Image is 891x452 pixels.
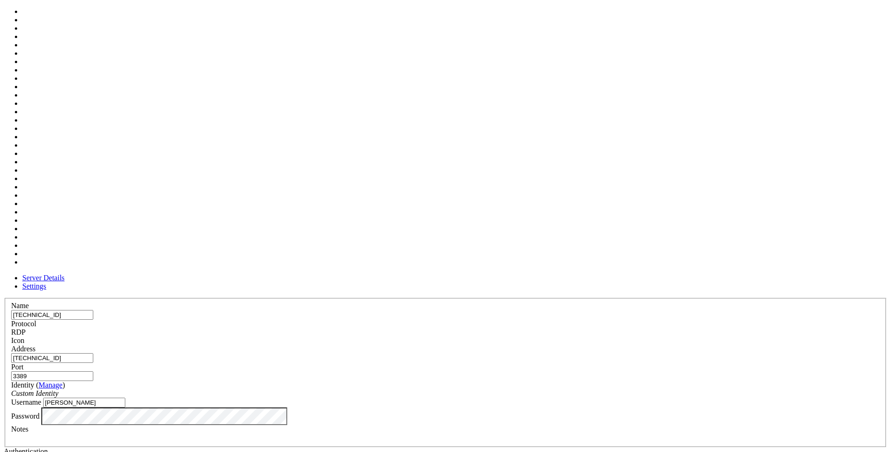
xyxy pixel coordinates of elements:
label: Notes [11,425,28,433]
input: Login Username [43,398,125,407]
div: RDP [11,328,880,336]
div: Custom Identity [11,389,880,398]
label: Protocol [11,320,36,328]
label: Identity [11,381,65,389]
input: Server Name [11,310,93,320]
label: Name [11,302,29,310]
input: Port Number [11,371,93,381]
label: Password [11,412,39,420]
a: Server Details [22,274,65,282]
span: ( ) [36,381,65,389]
a: Manage [39,381,63,389]
label: Username [11,398,41,406]
a: Settings [22,282,46,290]
label: Address [11,345,35,353]
span: RDP [11,328,26,336]
label: Port [11,363,24,371]
i: Custom Identity [11,389,58,397]
input: Host Name or IP [11,353,93,363]
label: Icon [11,336,24,344]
